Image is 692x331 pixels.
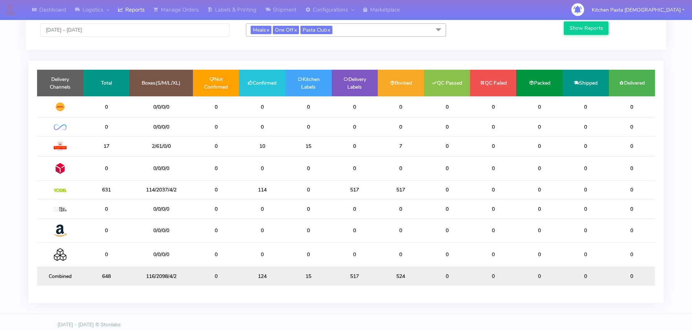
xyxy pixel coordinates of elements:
td: 0 [609,156,655,180]
td: 0/0/0/0 [129,199,193,218]
td: 0 [424,96,470,117]
td: 0 [332,156,378,180]
td: 0 [563,136,609,156]
td: 0 [516,218,562,242]
td: 0 [424,267,470,286]
td: 0 [332,243,378,267]
td: 0 [285,117,331,136]
td: 0 [609,243,655,267]
td: 0 [563,156,609,180]
td: 0 [193,156,239,180]
td: 0 [239,218,285,242]
img: DPD [54,162,66,175]
td: 0 [83,243,129,267]
img: Amazon [54,224,66,237]
td: 524 [378,267,424,286]
td: 0 [470,267,516,286]
td: 0 [424,243,470,267]
td: 0 [239,156,285,180]
td: 0 [609,96,655,117]
td: 0 [609,181,655,199]
td: 0 [470,136,516,156]
td: 0 [239,96,285,117]
td: 0 [378,156,424,180]
td: 0 [239,117,285,136]
td: 114 [239,181,285,199]
td: 0 [609,218,655,242]
td: 0 [563,267,609,286]
td: 0 [563,96,609,117]
td: Not Confirmed [193,70,239,96]
td: 0 [470,117,516,136]
td: Shipped [563,70,609,96]
td: 0/0/0/0 [129,218,193,242]
td: 0 [424,117,470,136]
td: 0 [193,218,239,242]
td: 10 [239,136,285,156]
img: Royal Mail [54,142,66,151]
td: Confirmed [239,70,285,96]
span: One Off [273,26,299,34]
td: 0 [470,199,516,218]
td: 116/2098/4/2 [129,267,193,286]
td: 517 [332,181,378,199]
td: 0 [378,117,424,136]
td: 0 [193,199,239,218]
td: 0 [470,243,516,267]
td: 0 [83,218,129,242]
td: 0 [285,181,331,199]
td: 0 [378,218,424,242]
td: 648 [83,267,129,286]
td: 0 [470,156,516,180]
td: 0 [516,117,562,136]
img: Yodel [54,189,66,192]
td: 0 [378,96,424,117]
td: 0 [563,199,609,218]
td: 0 [378,199,424,218]
td: 0 [563,243,609,267]
td: 0 [83,156,129,180]
td: 0 [470,181,516,199]
td: 0 [516,156,562,180]
td: 0 [516,199,562,218]
td: 0 [193,117,239,136]
td: Total [83,70,129,96]
td: Delivery Labels [332,70,378,96]
td: 0 [285,96,331,117]
td: 2/61/0/0 [129,136,193,156]
button: Kitchen Pasta [DEMOGRAPHIC_DATA] [586,3,690,17]
td: 0 [563,117,609,136]
td: 114/2037/4/2 [129,181,193,199]
input: Pick the Daterange [40,23,230,37]
td: 15 [285,267,331,286]
td: 17 [83,136,129,156]
td: 517 [378,181,424,199]
td: 0 [193,267,239,286]
td: 0 [378,243,424,267]
td: 0/0/0/0 [129,96,193,117]
td: 0 [285,218,331,242]
td: 0 [239,199,285,218]
td: Kitchen Labels [285,70,331,96]
td: Combined [37,267,83,286]
td: 0 [193,96,239,117]
td: 517 [332,267,378,286]
td: 0 [563,218,609,242]
td: 0 [332,96,378,117]
td: 631 [83,181,129,199]
img: MaxOptra [54,207,66,212]
img: DHL [54,102,66,112]
a: x [294,26,297,33]
td: 0 [516,181,562,199]
td: 0 [424,136,470,156]
td: 0 [83,117,129,136]
a: x [266,26,269,33]
td: Delivery Channels [37,70,83,96]
td: 0 [424,156,470,180]
td: 0 [563,181,609,199]
img: OnFleet [54,124,66,130]
td: Delivered [609,70,655,96]
td: 0 [83,96,129,117]
td: 0 [609,199,655,218]
td: 0/0/0/0 [129,156,193,180]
